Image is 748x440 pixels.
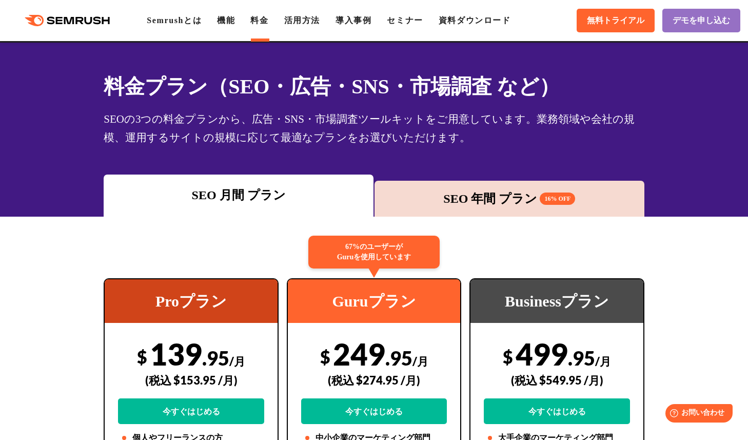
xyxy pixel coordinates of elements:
div: SEOの3つの料金プランから、広告・SNS・市場調査ツールキットをご用意しています。業務領域や会社の規模、運用するサイトの規模に応じて最適なプランをお選びいただけます。 [104,110,644,147]
div: Proプラン [105,279,278,323]
div: 139 [118,336,264,424]
a: 今すぐはじめる [118,398,264,424]
a: 資料ダウンロード [439,16,511,25]
a: 料金 [250,16,268,25]
span: .95 [568,346,595,370]
div: (税込 $274.95 /月) [301,362,447,398]
a: 無料トライアル [577,9,655,32]
a: 活用方法 [284,16,320,25]
span: 16% OFF [540,193,575,205]
div: (税込 $153.95 /月) [118,362,264,398]
img: logo_orange.svg [16,16,25,25]
div: (税込 $549.95 /月) [484,362,630,398]
span: デモを申し込む [673,15,730,26]
div: SEO 年間 プラン [380,189,639,208]
div: Guruプラン [288,279,461,323]
h1: 料金プラン（SEO・広告・SNS・市場調査 など） [104,71,644,102]
a: 導入事例 [336,16,371,25]
a: 今すぐはじめる [484,398,630,424]
span: /月 [229,354,245,368]
div: 67%のユーザーが Guruを使用しています [308,236,440,269]
span: /月 [412,354,428,368]
div: Businessプラン [470,279,643,323]
a: 今すぐはじめる [301,398,447,424]
iframe: Help widget launcher [657,400,737,429]
a: セミナー [387,16,423,25]
a: 機能 [217,16,235,25]
span: $ [320,346,330,367]
div: ドメイン概要 [46,66,86,72]
a: デモを申し込む [662,9,740,32]
span: 無料トライアル [587,15,644,26]
div: 249 [301,336,447,424]
div: キーワード流入 [119,66,165,72]
span: /月 [595,354,611,368]
span: .95 [385,346,412,370]
span: .95 [202,346,229,370]
img: tab_domain_overview_orange.svg [35,65,43,73]
img: website_grey.svg [16,27,25,36]
div: v 4.0.25 [29,16,50,25]
a: Semrushとは [147,16,202,25]
span: $ [503,346,513,367]
div: 499 [484,336,630,424]
div: SEO 月間 プラン [109,186,368,204]
img: tab_keywords_by_traffic_grey.svg [108,65,116,73]
span: $ [137,346,147,367]
div: ドメイン: [DOMAIN_NAME] [27,27,119,36]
